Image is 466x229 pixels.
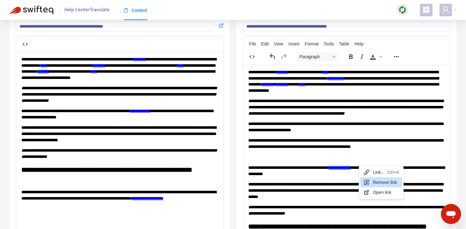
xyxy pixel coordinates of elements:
[373,179,399,186] div: Remove link
[249,41,256,46] span: File
[442,6,449,13] span: user
[124,8,128,13] span: book
[124,8,147,13] span: Content
[391,52,402,61] button: Reveal or hide additional toolbar items
[288,41,299,46] span: Insert
[345,52,356,61] button: Bold
[360,177,402,187] div: Remove link
[305,41,319,46] span: Format
[373,189,399,196] div: Open link
[356,52,367,61] button: Italic
[422,6,430,13] span: appstore
[339,41,349,46] span: Table
[360,187,402,197] div: Open link
[373,169,384,176] div: Link...
[441,204,461,224] iframe: Button to launch messaging window
[64,4,110,16] span: Help Center Translate
[367,52,383,61] div: Text color Black
[261,41,269,46] span: Edit
[9,6,53,14] img: Swifteq
[360,167,402,177] div: Link...
[278,52,289,61] button: Redo
[274,41,283,46] span: View
[399,6,406,14] img: sync.dc5367851b00ba804db3.png
[267,52,278,61] button: Undo
[354,41,363,46] span: Help
[299,54,330,59] span: Paragraph
[387,169,399,176] div: Ctrl+K
[297,52,338,61] button: Block Paragraph
[324,41,334,46] span: Tools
